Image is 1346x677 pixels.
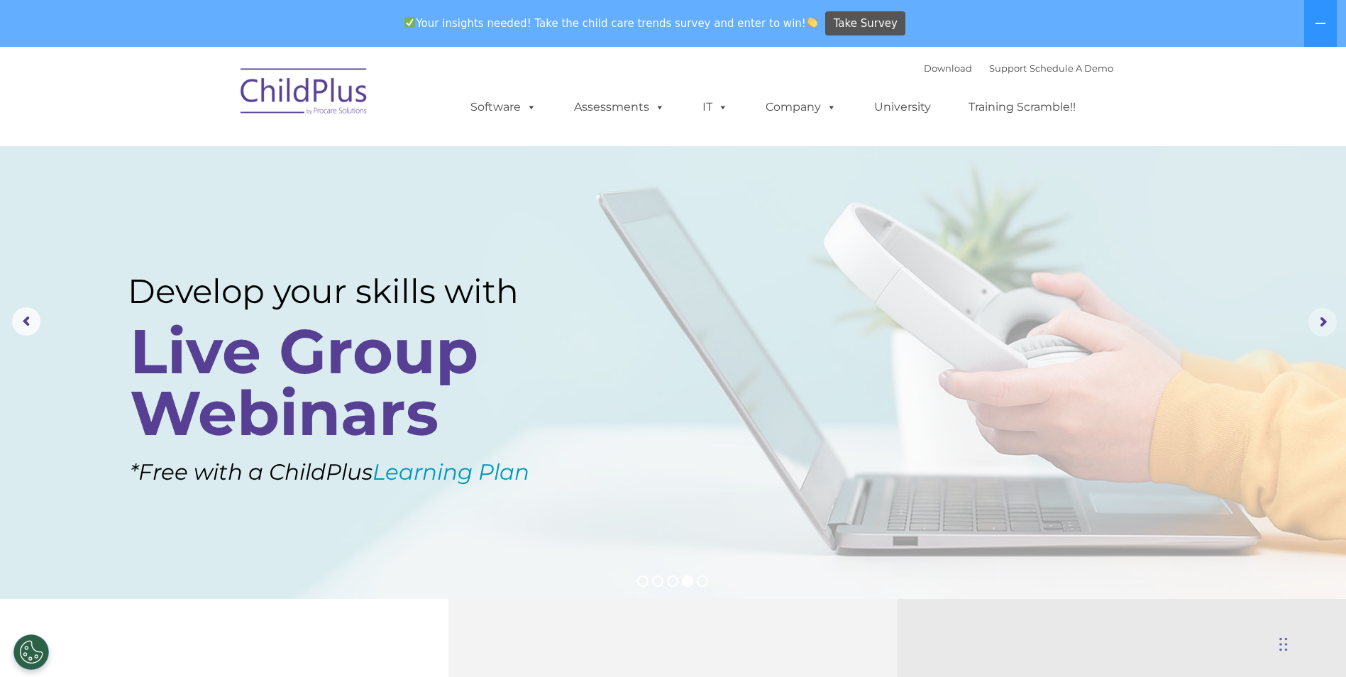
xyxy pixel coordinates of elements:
img: ✅ [404,17,415,28]
img: ChildPlus by Procare Solutions [233,58,375,129]
a: Take Survey [825,11,905,36]
span: Last name [197,94,241,104]
a: Schedule A Demo [1030,62,1113,74]
a: Support [989,62,1027,74]
a: Assessments [560,93,679,121]
rs-layer: Develop your skills with [128,271,573,312]
font: | [924,62,1113,74]
button: Cookies Settings [13,634,49,670]
rs-layer: *Free with a ChildPlus [130,452,605,492]
a: Company [751,93,851,121]
img: 👏 [807,17,817,28]
span: Take Survey [834,11,898,36]
a: Learning Plan [373,458,529,485]
div: Drag [1279,623,1288,666]
a: Training Scramble!! [954,93,1090,121]
a: Software [456,93,551,121]
iframe: Chat Widget [1275,609,1346,677]
span: Phone number [197,152,258,163]
a: IT [688,93,742,121]
a: Download [924,62,972,74]
a: University [860,93,945,121]
rs-layer: Live Group Webinars [130,321,568,444]
span: Your insights needed! Take the child care trends survey and enter to win! [399,9,824,37]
